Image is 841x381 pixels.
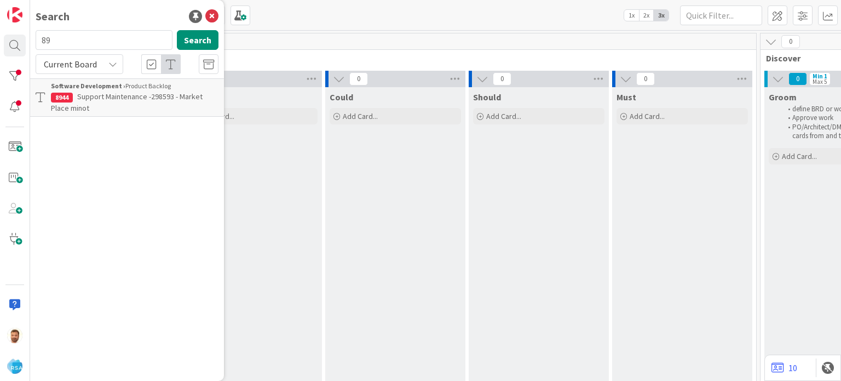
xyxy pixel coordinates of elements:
[40,53,742,64] span: Product Backlog
[51,92,203,113] span: Support Maintenance -298593 - Market Place minot
[51,81,218,91] div: Product Backlog
[177,30,218,50] button: Search
[7,7,22,22] img: Visit kanbanzone.com
[36,30,172,50] input: Search for title...
[788,72,807,86] span: 0
[486,111,521,121] span: Add Card...
[349,72,368,86] span: 0
[30,78,224,117] a: Software Development ›Product Backlog8944Support Maintenance -298593 - Market Place minot
[654,10,669,21] span: 3x
[680,5,762,25] input: Quick Filter...
[771,361,797,374] a: 10
[630,111,665,121] span: Add Card...
[624,10,639,21] span: 1x
[813,79,827,84] div: Max 5
[51,93,73,103] div: 8944
[636,72,655,86] span: 0
[44,59,97,70] span: Current Board
[781,35,800,48] span: 0
[51,82,125,90] b: Software Development ›
[330,92,353,103] span: Could
[639,10,654,21] span: 2x
[769,92,797,103] span: Groom
[7,359,22,374] img: avatar
[343,111,378,121] span: Add Card...
[617,92,636,103] span: Must
[36,8,70,25] div: Search
[782,151,817,161] span: Add Card...
[493,72,511,86] span: 0
[473,92,501,103] span: Should
[813,73,827,79] div: Min 1
[7,328,22,343] img: AS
